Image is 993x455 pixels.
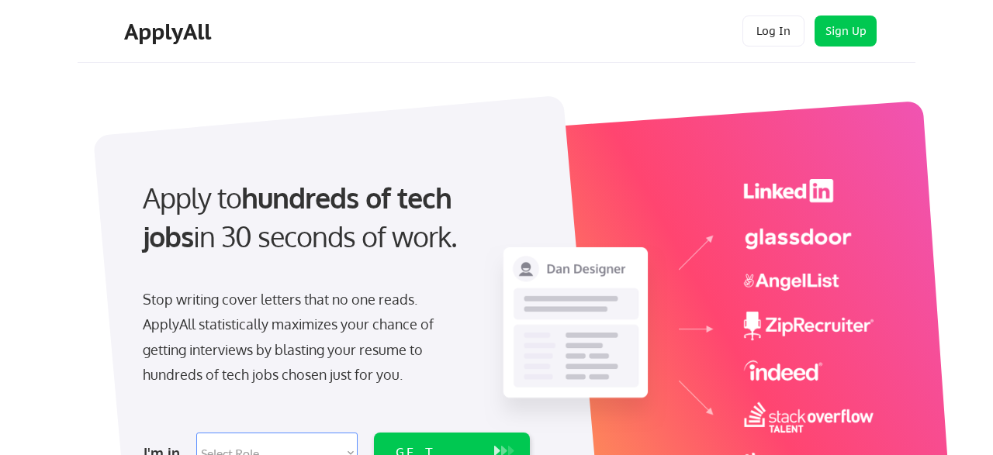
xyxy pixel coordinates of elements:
strong: hundreds of tech jobs [143,180,458,253]
button: Sign Up [815,16,877,47]
button: Log In [742,16,804,47]
div: Apply to in 30 seconds of work. [143,178,524,257]
div: ApplyAll [124,19,216,45]
div: Stop writing cover letters that no one reads. ApplyAll statistically maximizes your chance of get... [143,287,462,388]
